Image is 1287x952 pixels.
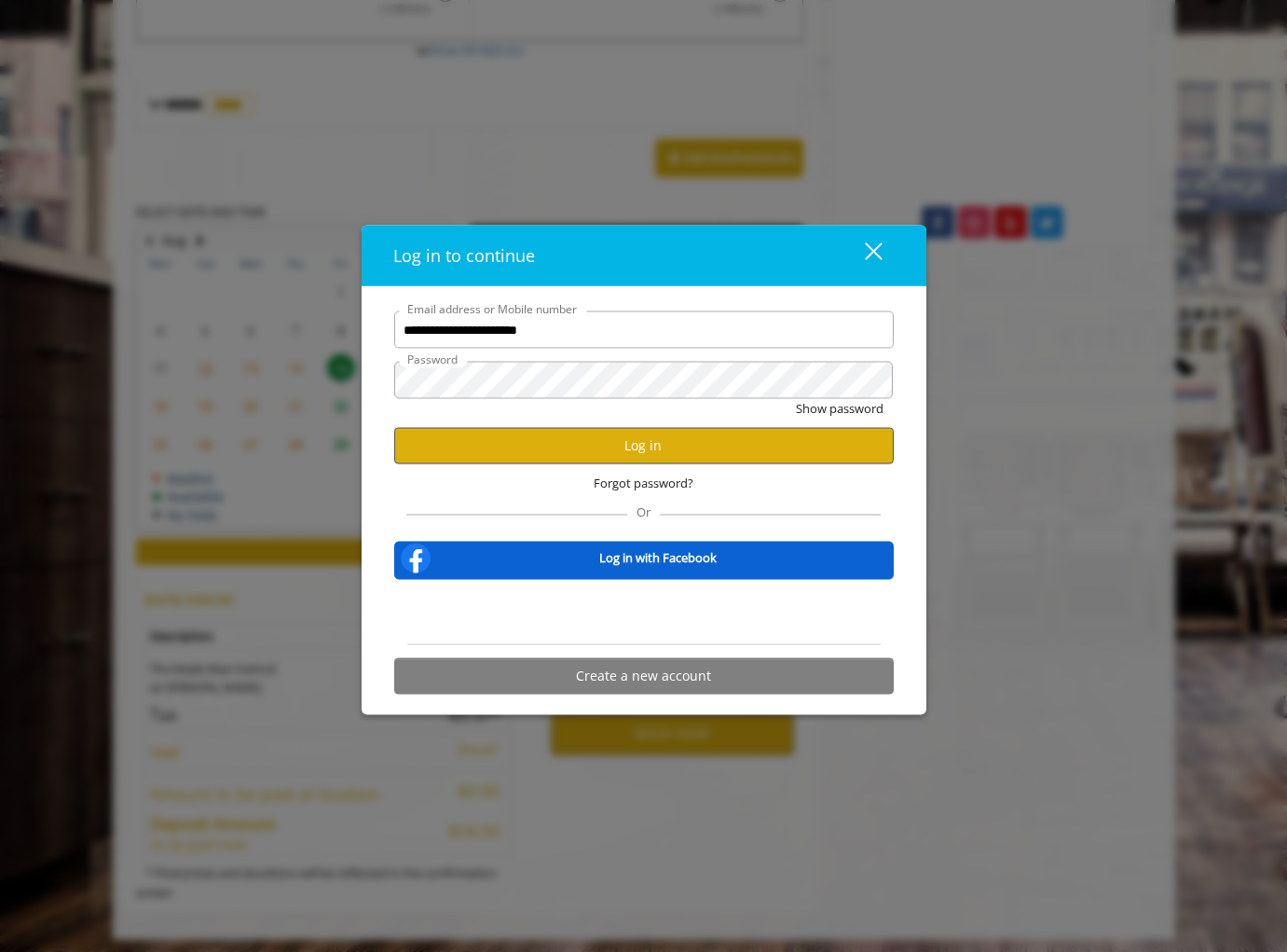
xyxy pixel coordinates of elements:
[399,351,468,368] label: Password
[394,244,536,267] span: Log in to continue
[394,311,894,349] input: Email address or Mobile number
[843,241,881,269] div: close dialog
[394,362,894,399] input: Password
[394,427,894,463] button: Log in
[627,503,660,519] span: Or
[594,473,693,492] span: Forgot password?
[830,236,894,274] button: close dialog
[600,548,718,568] b: Log in with Facebook
[399,300,587,318] label: Email address or Mobile number
[797,399,884,419] button: Show password
[397,539,434,576] img: facebook-logo
[394,657,894,694] button: Create a new account
[549,591,738,632] iframe: Sign in with Google Button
